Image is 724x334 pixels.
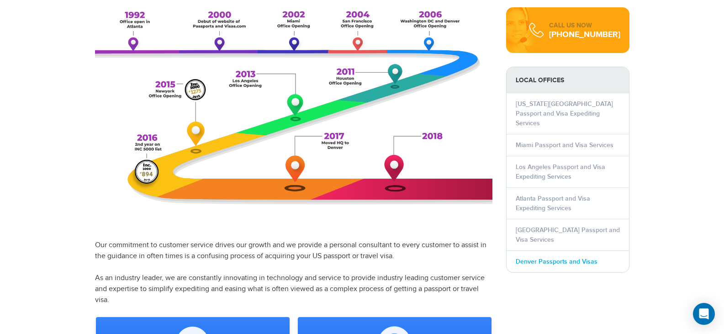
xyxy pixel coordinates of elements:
[516,226,620,244] a: [GEOGRAPHIC_DATA] Passport and Visa Services
[549,30,620,39] div: [PHONE_NUMBER]
[516,195,590,212] a: Atlanta Passport and Visa Expediting Services
[516,100,613,127] a: [US_STATE][GEOGRAPHIC_DATA] Passport and Visa Expediting Services
[693,303,715,325] div: Open Intercom Messenger
[516,141,613,149] a: Miami Passport and Visa Services
[516,163,605,180] a: Los Angeles Passport and Visa Expediting Services
[516,258,597,265] a: Denver Passports and Visas
[507,67,629,93] strong: LOCAL OFFICES
[95,240,492,306] p: Our commitment to customer service drives our growth and we provide a personal consultant to ever...
[549,21,620,30] div: CALL US NOW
